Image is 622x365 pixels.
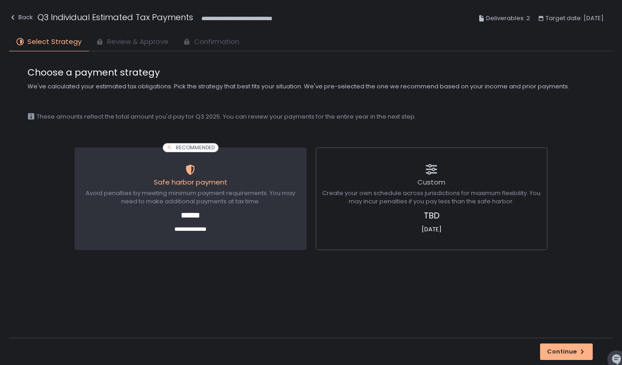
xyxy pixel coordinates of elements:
[486,13,530,24] span: Deliverables: 2
[417,177,445,187] span: Custom
[319,189,544,206] span: Create your own schedule across jurisdictions for maximum flexibility. You may incur penalties if...
[154,177,227,187] span: Safe harbor payment
[319,225,544,234] span: [DATE]
[540,343,593,360] button: Continue
[27,37,81,47] span: Select Strategy
[319,209,544,222] span: TBD
[176,144,215,151] span: RECOMMENDED
[78,189,303,206] span: Avoid penalties by meeting minimum payment requirements. You may need to make additional payments...
[546,13,604,24] span: Target date: [DATE]
[38,11,193,23] h1: Q3 Individual Estimated Tax Payments
[27,82,595,91] span: We've calculated your estimated tax obligations. Pick the strategy that best fits your situation....
[107,37,168,47] span: Review & Approve
[547,348,586,356] div: Continue
[9,12,33,23] div: Back
[9,11,33,26] button: Back
[194,37,239,47] span: Confirmation
[37,113,416,121] span: These amounts reflect the total amount you'd pay for Q3 2025. You can review your payments for th...
[27,66,595,79] span: Choose a payment strategy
